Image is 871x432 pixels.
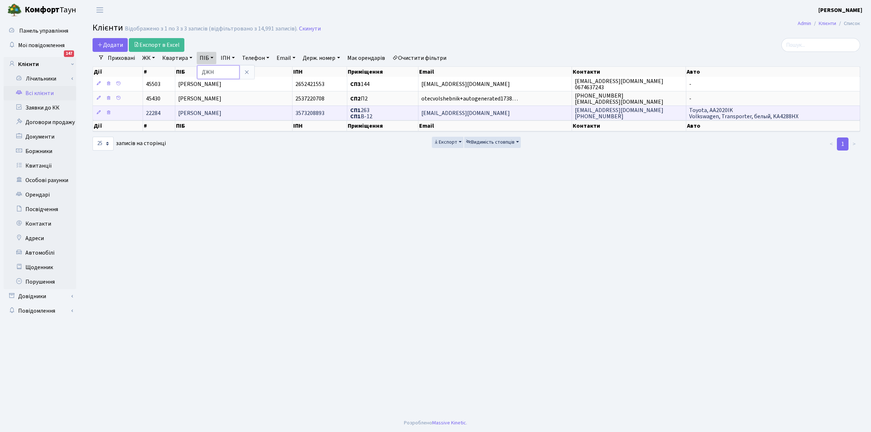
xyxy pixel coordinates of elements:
[350,80,369,88] span: 144
[93,137,166,151] label: записів на сторінці
[93,67,143,77] th: Дії
[4,246,76,260] a: Автомобілі
[293,67,347,77] th: ІПН
[299,25,321,32] a: Скинути
[7,3,22,17] img: logo.png
[4,159,76,173] a: Квитанції
[404,419,467,427] div: Розроблено .
[25,4,76,16] span: Таун
[93,137,114,151] select: записів на сторінці
[466,139,515,146] span: Видимість стовпців
[178,109,221,117] span: [PERSON_NAME]
[4,115,76,129] a: Договори продажу
[781,38,860,52] input: Пошук...
[389,52,449,64] a: Очистити фільтри
[818,6,862,15] a: [PERSON_NAME]
[432,419,466,427] a: Massive Kinetic
[4,129,76,144] a: Документи
[146,95,160,103] span: 45430
[4,260,76,275] a: Щоденник
[689,106,798,120] span: Toyota, AA2020IK Volkswagen, Transporter, белый, KA4288HX
[347,120,418,131] th: Приміщення
[178,95,221,103] span: [PERSON_NAME]
[125,25,298,32] div: Відображено з 1 по 3 з 3 записів (відфільтровано з 14,991 записів).
[344,52,388,64] a: Має орендарів
[4,188,76,202] a: Орендарі
[350,106,372,120] span: 263 В-12
[159,52,195,64] a: Квартира
[25,4,60,16] b: Комфорт
[295,109,324,117] span: 3573208893
[197,52,216,64] a: ПІБ
[4,231,76,246] a: Адреси
[4,289,76,304] a: Довідники
[175,120,293,131] th: ПІБ
[347,67,418,77] th: Приміщення
[572,120,686,131] th: Контакти
[4,304,76,318] a: Повідомлення
[4,86,76,100] a: Всі клієнти
[64,50,74,57] div: 147
[300,52,343,64] a: Держ. номер
[93,38,128,52] a: Додати
[19,27,68,35] span: Панель управління
[818,6,862,14] b: [PERSON_NAME]
[787,16,871,31] nav: breadcrumb
[4,57,76,71] a: Клієнти
[421,80,510,88] span: [EMAIL_ADDRESS][DOMAIN_NAME]
[350,106,361,114] b: СП1
[4,173,76,188] a: Особові рахунки
[689,80,691,88] span: -
[686,120,860,131] th: Авто
[350,80,361,88] b: СП3
[239,52,272,64] a: Телефон
[575,92,663,106] span: [PHONE_NUMBER] [EMAIL_ADDRESS][DOMAIN_NAME]
[4,275,76,289] a: Порушення
[4,144,76,159] a: Боржники
[432,137,463,148] button: Експорт
[139,52,158,64] a: ЖК
[421,95,518,103] span: otecvolshebnik+autogenerated1738…
[686,67,860,77] th: Авто
[146,80,160,88] span: 45503
[218,52,238,64] a: ІПН
[295,95,324,103] span: 2537220708
[575,106,663,120] span: [EMAIL_ADDRESS][DOMAIN_NAME] [PHONE_NUMBER]
[274,52,298,64] a: Email
[418,120,572,131] th: Email
[146,109,160,117] span: 22284
[105,52,138,64] a: Приховані
[798,20,811,27] a: Admin
[350,95,361,103] b: СП2
[18,41,65,49] span: Мої повідомлення
[836,20,860,28] li: Список
[143,67,175,77] th: #
[143,120,175,131] th: #
[4,100,76,115] a: Заявки до КК
[837,137,848,151] a: 1
[93,120,143,131] th: Дії
[819,20,836,27] a: Клієнти
[175,67,293,77] th: ПІБ
[129,38,184,52] a: Експорт в Excel
[178,80,221,88] span: [PERSON_NAME]
[434,139,457,146] span: Експорт
[350,112,361,120] b: СП1
[350,95,368,103] span: П2
[91,4,109,16] button: Переключити навігацію
[4,24,76,38] a: Панель управління
[572,67,686,77] th: Контакти
[295,80,324,88] span: 2652421553
[8,71,76,86] a: Лічильники
[4,217,76,231] a: Контакти
[293,120,347,131] th: ІПН
[93,21,123,34] span: Клієнти
[4,202,76,217] a: Посвідчення
[418,67,572,77] th: Email
[4,38,76,53] a: Мої повідомлення147
[97,41,123,49] span: Додати
[689,95,691,103] span: -
[575,77,663,91] span: [EMAIL_ADDRESS][DOMAIN_NAME] 0674637243
[464,137,521,148] button: Видимість стовпців
[421,109,510,117] span: [EMAIL_ADDRESS][DOMAIN_NAME]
